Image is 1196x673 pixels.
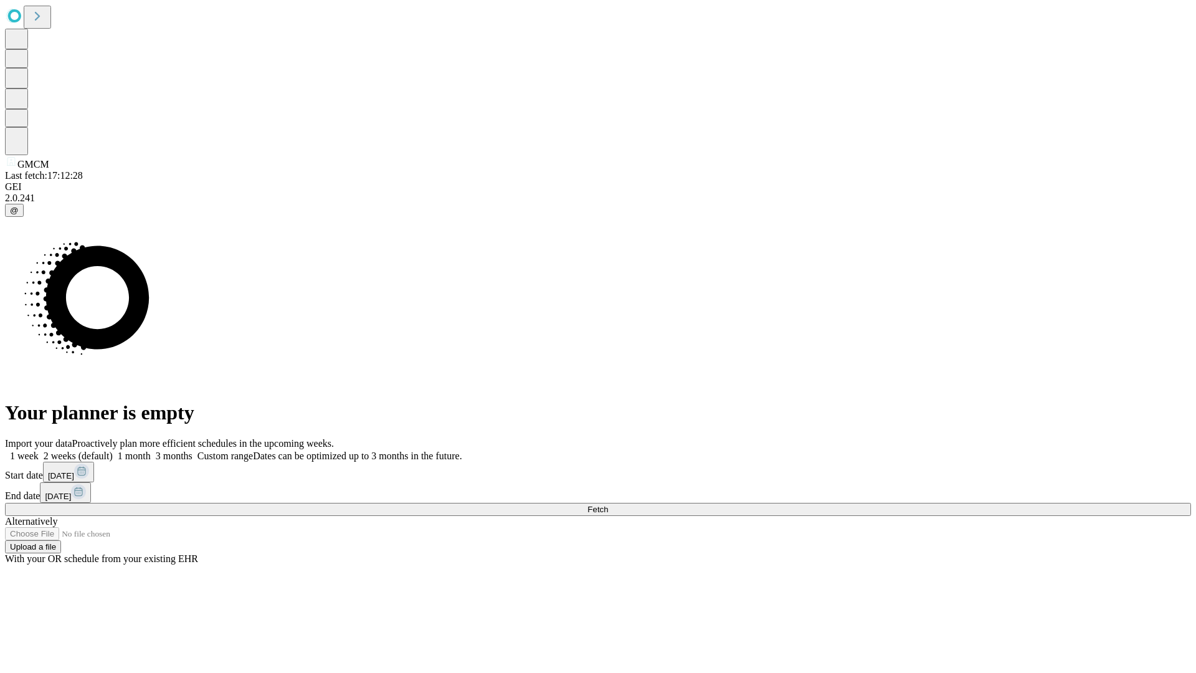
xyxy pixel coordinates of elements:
[5,193,1191,204] div: 2.0.241
[5,401,1191,424] h1: Your planner is empty
[5,503,1191,516] button: Fetch
[5,462,1191,482] div: Start date
[253,451,462,461] span: Dates can be optimized up to 3 months in the future.
[5,438,72,449] span: Import your data
[5,482,1191,503] div: End date
[118,451,151,461] span: 1 month
[45,492,71,501] span: [DATE]
[197,451,253,461] span: Custom range
[44,451,113,461] span: 2 weeks (default)
[156,451,192,461] span: 3 months
[5,540,61,553] button: Upload a file
[5,181,1191,193] div: GEI
[40,482,91,503] button: [DATE]
[48,471,74,480] span: [DATE]
[10,451,39,461] span: 1 week
[5,170,83,181] span: Last fetch: 17:12:28
[5,204,24,217] button: @
[5,516,57,527] span: Alternatively
[587,505,608,514] span: Fetch
[72,438,334,449] span: Proactively plan more efficient schedules in the upcoming weeks.
[5,553,198,564] span: With your OR schedule from your existing EHR
[17,159,49,169] span: GMCM
[43,462,94,482] button: [DATE]
[10,206,19,215] span: @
